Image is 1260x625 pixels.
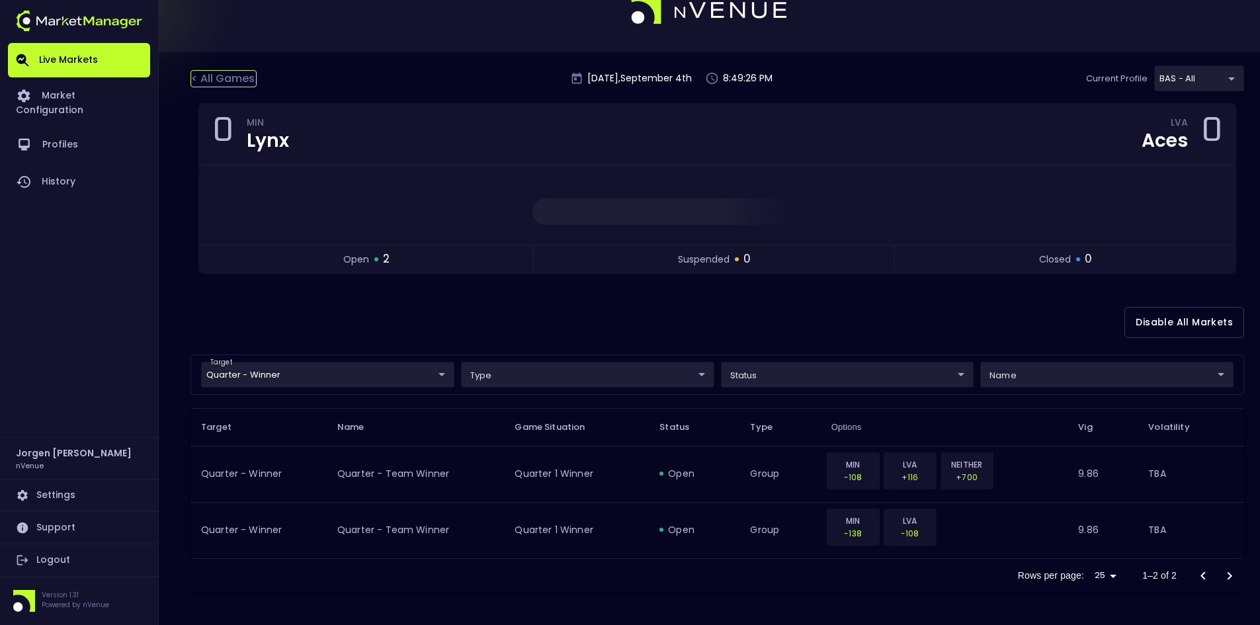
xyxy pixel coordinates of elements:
[835,527,871,540] p: -138
[42,590,109,600] p: Version 1.31
[659,523,729,536] div: open
[1068,446,1138,502] td: 9.86
[247,132,289,150] div: Lynx
[515,421,602,433] span: Game Situation
[678,253,730,267] span: suspended
[1148,421,1206,433] span: Volatility
[1201,114,1222,154] div: 0
[1086,72,1148,85] p: Current Profile
[8,43,150,77] a: Live Markets
[1068,502,1138,558] td: 9.86
[190,70,257,87] div: < All Games
[16,446,132,460] h2: Jorgen [PERSON_NAME]
[892,471,928,483] p: +116
[327,446,504,502] td: Quarter - Team Winner
[743,251,751,268] span: 0
[201,362,454,388] div: target
[1018,569,1084,582] p: Rows per page:
[835,471,871,483] p: -108
[1089,566,1121,585] div: 25
[504,502,649,558] td: Quarter 1 Winner
[949,458,985,471] p: NEITHER
[1085,251,1092,268] span: 0
[8,126,150,163] a: Profiles
[821,408,1068,446] th: Options
[739,446,820,502] td: group
[1171,119,1188,130] div: LVA
[587,71,692,85] p: [DATE] , September 4 th
[201,421,249,433] span: Target
[504,446,649,502] td: Quarter 1 Winner
[949,471,985,483] p: +700
[16,460,44,470] h3: nVenue
[835,515,871,527] p: MIN
[892,458,928,471] p: LVA
[327,502,504,558] td: Quarter - Team Winner
[190,502,327,558] td: Quarter - Winner
[1142,569,1177,582] p: 1–2 of 2
[337,421,382,433] span: Name
[980,362,1234,388] div: target
[892,527,928,540] p: -108
[8,479,150,511] a: Settings
[343,253,369,267] span: open
[1078,421,1109,433] span: Vig
[659,467,729,480] div: open
[1039,253,1071,267] span: closed
[8,544,150,576] a: Logout
[190,408,1244,559] table: collapsible table
[750,421,790,433] span: Type
[723,71,773,85] p: 8:49:26 PM
[1142,132,1188,150] div: Aces
[1124,307,1244,338] button: Disable All Markets
[8,163,150,200] a: History
[659,421,706,433] span: Status
[721,362,974,388] div: target
[8,590,150,612] div: Version 1.31Powered by nVenue
[835,458,871,471] p: MIN
[190,446,327,502] td: Quarter - Winner
[247,119,289,130] div: MIN
[892,515,928,527] p: LVA
[16,11,142,31] img: logo
[739,502,820,558] td: group
[42,600,109,610] p: Powered by nVenue
[383,251,390,268] span: 2
[461,362,714,388] div: target
[1138,446,1244,502] td: TBA
[1138,502,1244,558] td: TBA
[212,114,233,154] div: 0
[8,77,150,126] a: Market Configuration
[8,512,150,544] a: Support
[1154,65,1244,91] div: target
[210,358,232,367] label: target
